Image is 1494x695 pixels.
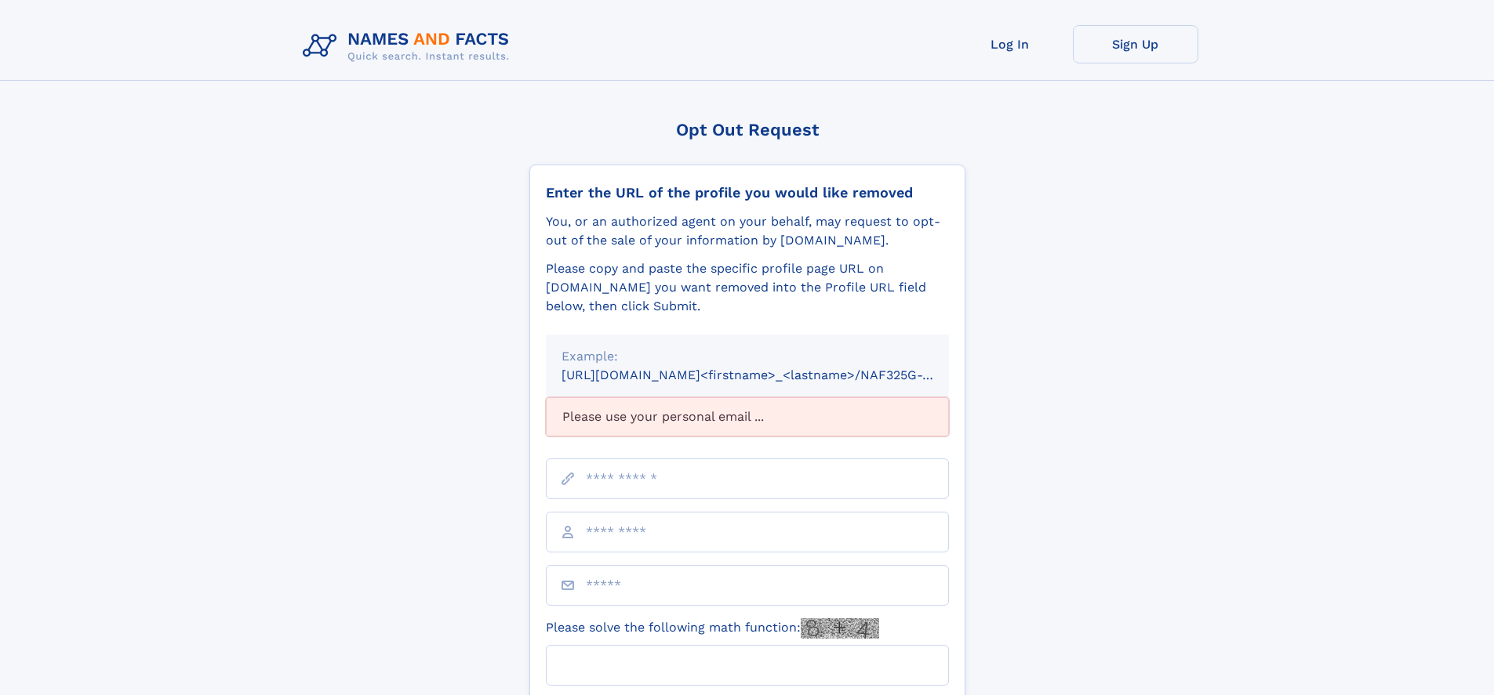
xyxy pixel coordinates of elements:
div: Enter the URL of the profile you would like removed [546,184,949,201]
img: Logo Names and Facts [296,25,522,67]
small: [URL][DOMAIN_NAME]<firstname>_<lastname>/NAF325G-xxxxxxxx [562,367,979,382]
div: Please copy and paste the specific profile page URL on [DOMAIN_NAME] you want removed into the Pr... [546,259,949,316]
a: Sign Up [1073,25,1198,63]
a: Log In [947,25,1073,63]
div: You, or an authorized agent on your behalf, may request to opt-out of the sale of your informatio... [546,212,949,250]
div: Please use your personal email ... [546,397,949,436]
label: Please solve the following math function: [546,618,879,639]
div: Example: [562,347,933,366]
div: Opt Out Request [529,120,965,139]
